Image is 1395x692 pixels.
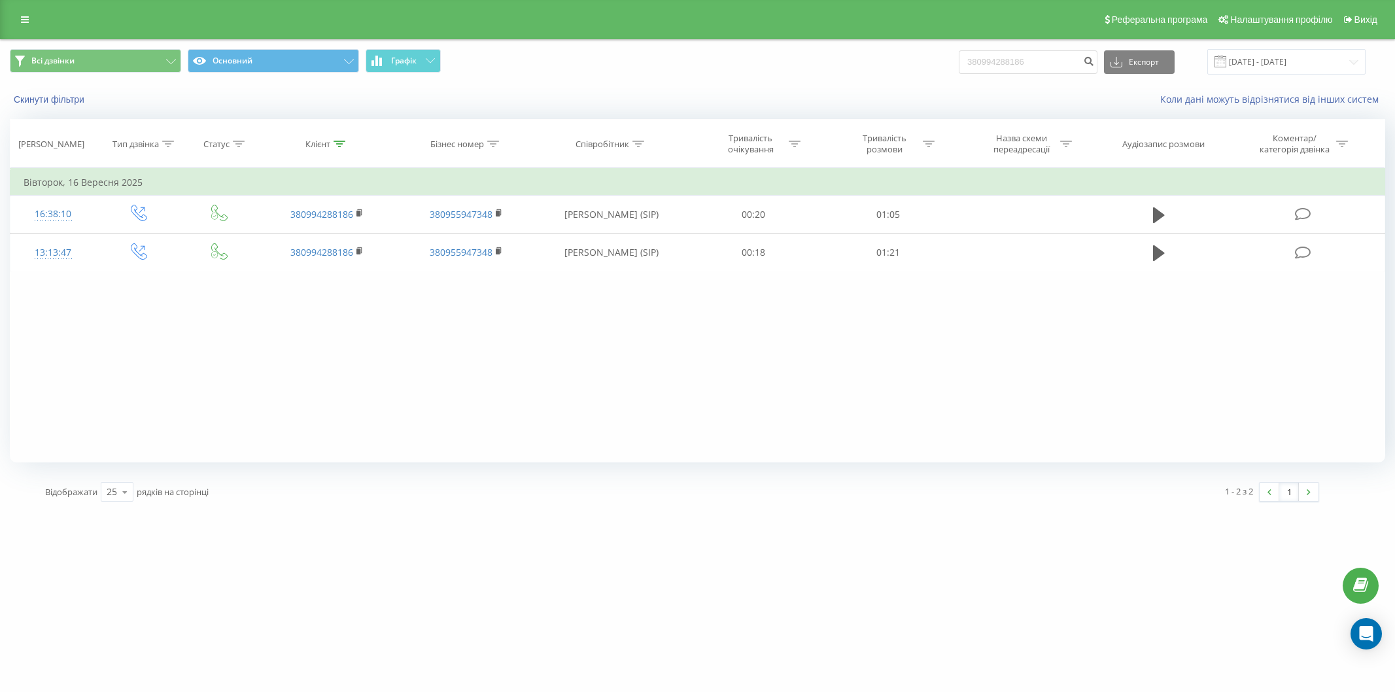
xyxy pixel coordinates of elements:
span: Реферальна програма [1112,14,1208,25]
div: Бізнес номер [430,139,484,150]
div: Назва схеми переадресації [987,133,1057,155]
a: 380955947348 [430,246,492,258]
span: Відображати [45,486,97,498]
div: 13:13:47 [24,240,83,266]
span: Вихід [1354,14,1377,25]
span: рядків на сторінці [137,486,209,498]
div: 1 - 2 з 2 [1225,485,1253,498]
div: 16:38:10 [24,201,83,227]
td: 00:18 [687,234,821,271]
span: Всі дзвінки [31,56,75,66]
div: Тривалість розмови [850,133,920,155]
div: Аудіозапис розмови [1122,139,1205,150]
a: 1 [1279,483,1299,501]
span: Налаштування профілю [1230,14,1332,25]
input: Пошук за номером [959,50,1097,74]
div: Співробітник [576,139,629,150]
td: 01:05 [821,196,955,234]
td: 00:20 [687,196,821,234]
td: 01:21 [821,234,955,271]
a: 380994288186 [290,208,353,220]
td: [PERSON_NAME] (SIP) [536,196,687,234]
button: Всі дзвінки [10,49,181,73]
button: Експорт [1104,50,1175,74]
td: [PERSON_NAME] (SIP) [536,234,687,271]
td: Вівторок, 16 Вересня 2025 [10,169,1385,196]
a: 380955947348 [430,208,492,220]
a: 380994288186 [290,246,353,258]
div: Тривалість очікування [715,133,785,155]
div: Статус [203,139,230,150]
div: Open Intercom Messenger [1351,618,1382,649]
div: [PERSON_NAME] [18,139,84,150]
button: Скинути фільтри [10,94,91,105]
button: Основний [188,49,359,73]
button: Графік [366,49,441,73]
a: Коли дані можуть відрізнятися вiд інших систем [1160,93,1385,105]
div: Коментар/категорія дзвінка [1256,133,1333,155]
div: Клієнт [305,139,330,150]
span: Графік [391,56,417,65]
div: 25 [107,485,117,498]
div: Тип дзвінка [112,139,159,150]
